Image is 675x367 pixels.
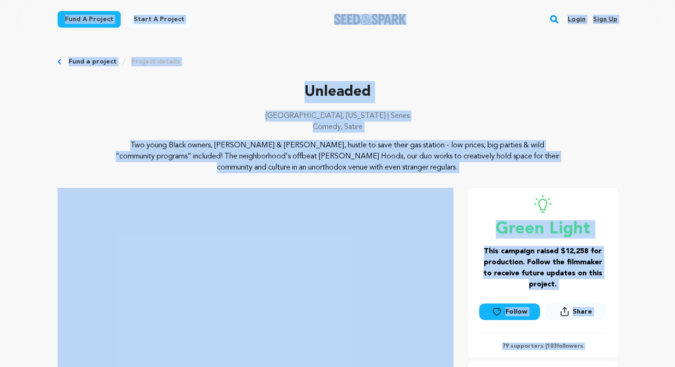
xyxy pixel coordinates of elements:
[547,344,557,349] span: 103
[546,303,606,324] span: Share
[69,57,117,66] a: Fund a project
[58,11,121,28] a: Fund a project
[573,307,592,316] span: Share
[479,220,607,239] p: Green Light
[334,14,406,25] img: Seed&Spark Logo Dark Mode
[546,303,606,320] button: Share
[58,122,618,133] p: Comedy, Satire
[126,11,192,28] a: Start a project
[593,12,617,27] a: Sign up
[334,14,406,25] a: Seed&Spark Homepage
[131,57,180,66] a: Project details
[479,246,607,290] h3: This campaign raised $12,258 for production. Follow the filmmaker to receive future updates on th...
[113,140,562,173] p: Two young Black owners, [PERSON_NAME] & [PERSON_NAME], hustle to save their gas station - low pri...
[58,57,618,66] div: Breadcrumb
[58,111,618,122] p: [GEOGRAPHIC_DATA], [US_STATE] | Series
[58,81,618,103] p: Unleaded
[568,12,586,27] a: Login
[479,303,540,320] a: Follow
[479,343,607,350] p: 79 supporters | followers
